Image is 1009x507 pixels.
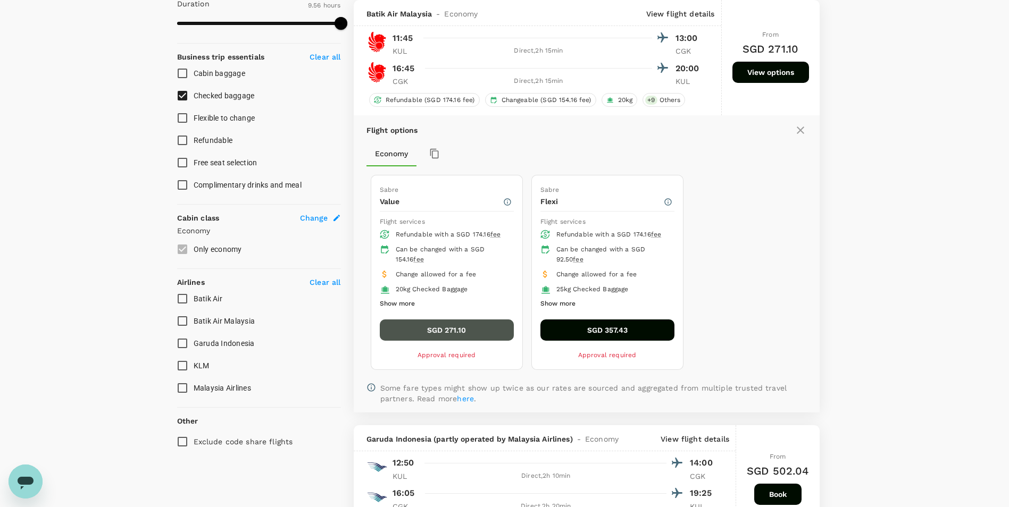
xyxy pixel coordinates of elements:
span: Only economy [194,245,242,253]
span: Garuda Indonesia (partly operated by Malaysia Airlines) [366,434,573,444]
iframe: Button to launch messaging window [9,464,43,498]
p: Exclude code share flights [194,436,293,447]
span: fee [413,256,423,263]
span: + 9 [645,96,657,105]
p: 16:05 [393,487,415,500]
strong: Airlines [177,278,205,286]
p: 13:00 [676,32,702,45]
span: From [762,31,779,38]
span: Sabre [540,186,560,193]
span: Approval required [578,351,637,359]
p: 19:25 [690,487,716,500]
p: Economy [177,225,341,236]
p: KUL [676,76,702,87]
span: From [770,453,786,460]
div: Can be changed with a SGD 92.50 [556,244,666,266]
div: Changeable (SGD 154.16 fee) [485,93,596,107]
span: Garuda Indonesia [194,339,255,348]
p: KUL [393,46,419,56]
span: Approval required [418,351,476,359]
span: Change [300,213,328,223]
h6: SGD 271.10 [743,40,799,57]
span: Flight services [380,218,425,225]
div: 20kg [602,93,638,107]
span: Checked baggage [194,91,255,100]
p: CGK [676,46,702,56]
strong: Business trip essentials [177,53,265,61]
span: KLM [194,361,210,370]
span: Change allowed for a fee [556,271,637,278]
p: Clear all [310,52,340,62]
p: View flight details [661,434,729,444]
p: Clear all [310,277,340,288]
div: Refundable (SGD 174.16 fee) [369,93,480,107]
button: Show more [540,297,576,311]
img: OD [366,31,388,53]
p: CGK [393,76,419,87]
p: 20:00 [676,62,702,75]
span: Refundable [194,136,233,145]
span: Flexible to change [194,114,255,122]
span: Complimentary drinks and meal [194,181,302,189]
span: Batik Air [194,294,222,303]
p: Flexi [540,196,663,207]
p: KUL [393,471,419,481]
span: Batik Air Malaysia [366,9,432,19]
h6: SGD 502.04 [747,462,809,479]
button: View options [732,62,809,83]
span: Free seat selection [194,158,257,167]
span: fee [490,231,501,238]
span: fee [573,256,583,263]
span: 25kg Checked Baggage [556,285,629,293]
span: 20kg [614,96,637,105]
p: CGK [690,471,716,481]
div: Refundable with a SGD 174.16 [556,230,666,240]
div: +9Others [643,93,685,107]
p: 14:00 [690,457,716,469]
div: Direct , 2h 15min [426,76,652,87]
span: Changeable (SGD 154.16 fee) [497,96,596,105]
button: Economy [366,141,416,166]
a: here [457,394,474,403]
span: Sabre [380,186,399,193]
strong: Cabin class [177,214,220,222]
p: 16:45 [393,62,415,75]
span: Batik Air Malaysia [194,317,255,325]
p: Flight options [366,125,418,136]
span: Malaysia Airlines [194,384,251,392]
span: - [573,434,585,444]
button: SGD 271.10 [380,319,514,341]
span: Economy [444,9,478,19]
span: 9.56 hours [308,2,341,9]
div: Direct , 2h 10min [426,471,667,481]
p: Other [177,416,198,426]
p: View flight details [646,9,715,19]
span: Cabin baggage [194,69,245,78]
span: fee [651,231,661,238]
img: GA [366,457,388,478]
span: Others [655,96,685,105]
img: OD [366,62,388,83]
span: Flight services [540,218,586,225]
span: Change allowed for a fee [396,271,477,278]
button: Book [754,484,802,505]
span: Refundable (SGD 174.16 fee) [381,96,479,105]
span: 20kg Checked Baggage [396,285,468,293]
span: Economy [585,434,619,444]
p: Value [380,196,503,207]
div: Direct , 2h 15min [426,46,652,56]
button: Show more [380,297,415,311]
span: - [432,9,444,19]
div: Refundable with a SGD 174.16 [396,230,505,240]
p: Some fare types might show up twice as our rates are sourced and aggregated from multiple trusted... [380,383,807,404]
button: SGD 357.43 [540,319,674,341]
p: 11:45 [393,32,413,45]
p: 12:50 [393,457,414,469]
div: Can be changed with a SGD 154.16 [396,244,505,266]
